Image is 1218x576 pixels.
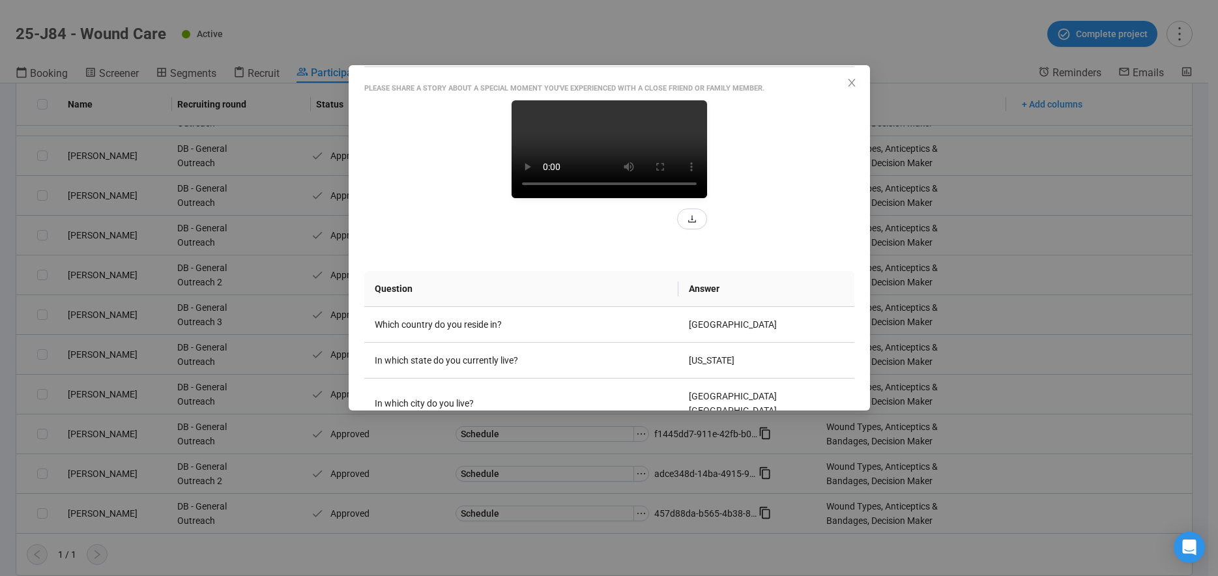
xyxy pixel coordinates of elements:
button: Close [845,76,859,91]
td: In which state do you currently live? [364,343,678,379]
td: [GEOGRAPHIC_DATA] [GEOGRAPHIC_DATA] [678,379,854,429]
button: download [677,209,707,229]
th: Question [364,271,678,307]
th: Answer [678,271,854,307]
span: download [688,214,697,223]
td: Which country do you reside in? [364,307,678,343]
td: [GEOGRAPHIC_DATA] [678,307,854,343]
div: Please share a story about a special moment you've experienced with a close friend or family member. [364,83,854,94]
div: Open Intercom Messenger [1174,532,1205,563]
span: close [847,78,857,88]
td: [US_STATE] [678,343,854,379]
td: In which city do you live? [364,379,678,429]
